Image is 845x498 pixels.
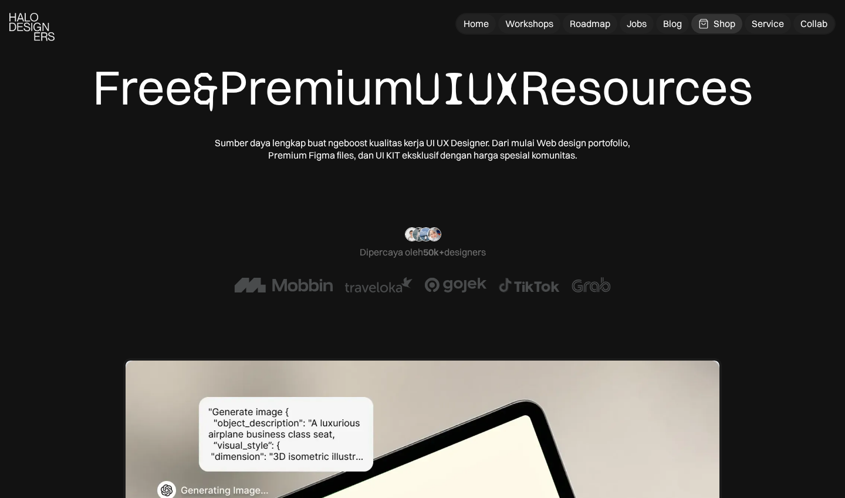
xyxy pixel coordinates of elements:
[793,14,834,33] a: Collab
[498,14,560,33] a: Workshops
[457,14,496,33] a: Home
[663,18,682,30] div: Blog
[745,14,791,33] a: Service
[714,18,735,30] div: Shop
[93,59,753,118] div: Free Premium Resources
[505,18,553,30] div: Workshops
[423,246,444,258] span: 50k+
[464,18,489,30] div: Home
[627,18,647,30] div: Jobs
[752,18,784,30] div: Service
[414,60,520,118] span: UIUX
[360,246,486,258] div: Dipercaya oleh designers
[620,14,654,33] a: Jobs
[211,137,634,161] div: Sumber daya lengkap buat ngeboost kualitas kerja UI UX Designer. Dari mulai Web design portofolio...
[563,14,617,33] a: Roadmap
[656,14,689,33] a: Blog
[192,60,219,118] span: &
[570,18,610,30] div: Roadmap
[800,18,827,30] div: Collab
[691,14,742,33] a: Shop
